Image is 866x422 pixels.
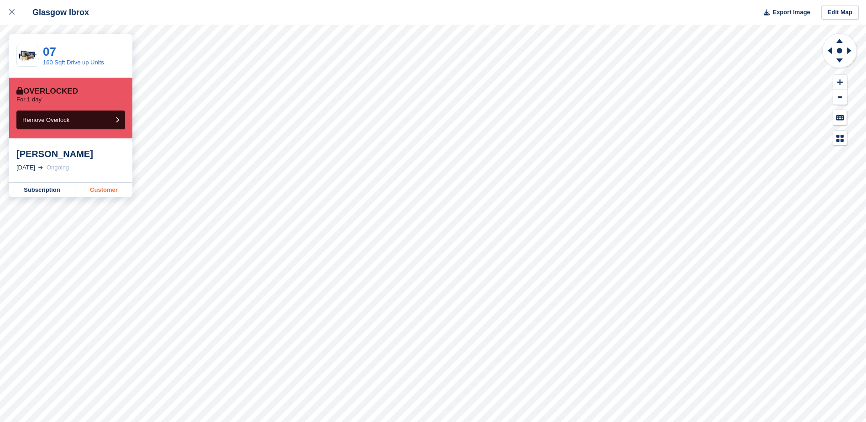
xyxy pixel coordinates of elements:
[17,48,38,64] img: 20-ft-container%20(2).jpg
[9,183,75,197] a: Subscription
[758,5,810,20] button: Export Image
[772,8,810,17] span: Export Image
[43,59,104,66] a: 160 Sqft Drive up Units
[38,166,43,169] img: arrow-right-light-icn-cde0832a797a2874e46488d9cf13f60e5c3a73dbe684e267c42b8395dfbc2abf.svg
[16,111,125,129] button: Remove Overlock
[16,87,78,96] div: Overlocked
[16,163,35,172] div: [DATE]
[43,45,56,58] a: 07
[821,5,859,20] a: Edit Map
[16,148,125,159] div: [PERSON_NAME]
[47,163,69,172] div: Ongoing
[833,75,847,90] button: Zoom In
[833,131,847,146] button: Map Legend
[16,96,42,103] p: For 1 day
[75,183,132,197] a: Customer
[22,116,69,123] span: Remove Overlock
[833,110,847,125] button: Keyboard Shortcuts
[833,90,847,105] button: Zoom Out
[24,7,89,18] div: Glasgow Ibrox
